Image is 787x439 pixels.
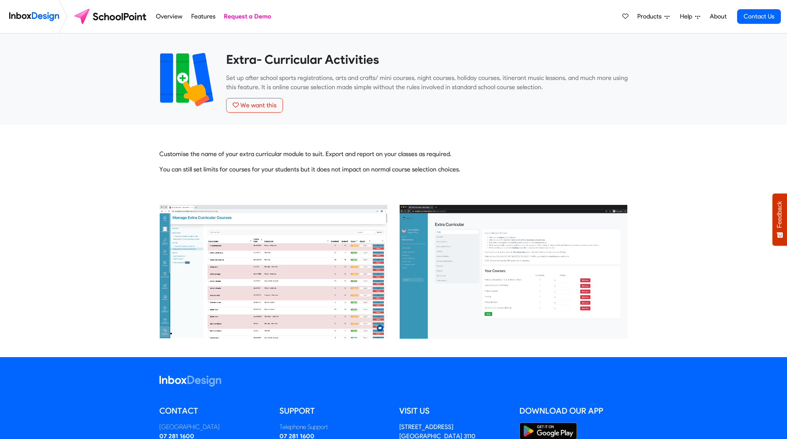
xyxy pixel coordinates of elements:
p: You can still set limits for courses for your students but it does not impact on normal course se... [159,165,628,174]
a: Products [634,9,673,24]
span: Help [680,12,695,21]
span: Feedback [776,201,783,228]
h5: Contact [159,405,268,417]
div: Telephone Support [279,422,388,432]
a: Overview [154,9,185,24]
a: Request a Demo [222,9,273,24]
a: About [708,9,729,24]
img: 2020_07_28_screen-shot-2020-07-28-24208-pm.png [160,205,387,338]
img: schoolpoint logo [71,7,152,26]
button: We want this [226,98,283,113]
h5: Support [279,405,388,417]
img: 2020_07_28_extra-curricular-screenshot-student.png [400,205,627,339]
span: Products [637,12,665,21]
p: Set up after school sports registrations, arts and crafts/ mini courses, night courses, holiday c... [226,73,628,92]
img: 2022_01_13_icon_extra_curricular.svg [159,52,215,107]
span: We want this [240,101,276,109]
h5: Visit us [399,405,508,417]
a: Features [189,9,217,24]
a: Contact Us [737,9,781,24]
a: Help [677,9,703,24]
img: logo_inboxdesign_white.svg [159,376,221,387]
button: Feedback - Show survey [772,193,787,246]
heading: Extra- Curricular Activities [226,52,628,67]
p: Customise the name of your extra curricular module to suit. Export and report on your classes as ... [159,150,628,159]
h5: Download our App [519,405,628,417]
div: [GEOGRAPHIC_DATA] [159,422,268,432]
